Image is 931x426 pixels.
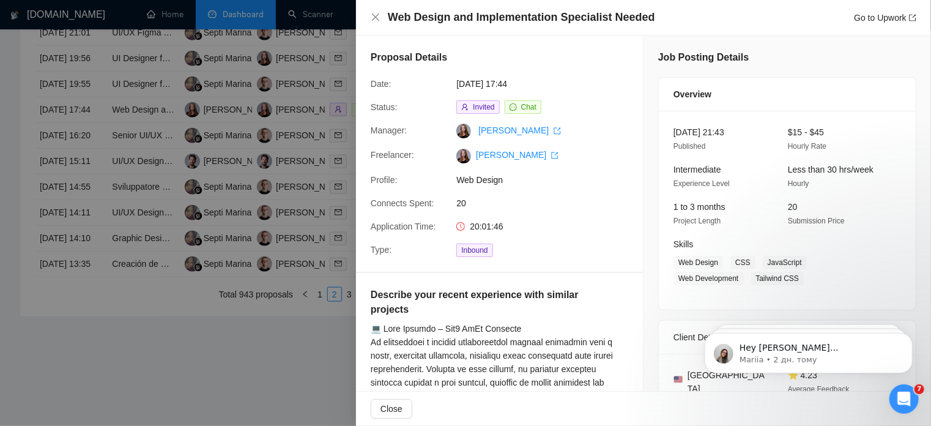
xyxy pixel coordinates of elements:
[673,272,744,285] span: Web Development
[371,222,436,231] span: Application Time:
[456,149,471,163] img: c1i1C4GbPzK8a6VQTaaFhHMDCqGgwIFFNuPMLd4kH8rZiF0HTDS5XhOfVQbhsoiF-V
[456,196,640,210] span: 20
[673,179,730,188] span: Experience Level
[730,256,755,269] span: CSS
[674,375,683,384] img: 🇺🇸
[371,288,590,317] h5: Describe your recent experience with similar projects
[478,125,561,135] a: [PERSON_NAME] export
[371,79,391,89] span: Date:
[554,127,561,135] span: export
[854,13,916,23] a: Go to Upworkexport
[371,50,447,65] h5: Proposal Details
[371,102,398,112] span: Status:
[673,88,711,101] span: Overview
[371,12,380,23] button: Close
[673,202,725,212] span: 1 to 3 months
[751,272,804,285] span: Tailwind CSS
[456,244,492,257] span: Inbound
[388,10,655,25] h4: Web Design and Implementation Specialist Needed
[371,399,412,419] button: Close
[788,165,874,174] span: Less than 30 hrs/week
[476,150,558,160] a: [PERSON_NAME] export
[371,125,407,135] span: Manager:
[914,384,924,394] span: 7
[510,103,517,111] span: message
[461,103,469,111] span: user-add
[380,402,402,416] span: Close
[788,217,845,225] span: Submission Price
[521,103,536,111] span: Chat
[456,173,640,187] span: Web Design
[673,321,901,354] div: Client Details
[551,152,558,159] span: export
[763,256,807,269] span: JavaScript
[371,245,391,255] span: Type:
[371,198,434,208] span: Connects Spent:
[470,222,503,231] span: 20:01:46
[673,256,723,269] span: Web Design
[473,103,494,111] span: Invited
[673,127,724,137] span: [DATE] 21:43
[371,12,380,22] span: close
[788,142,826,151] span: Hourly Rate
[909,14,916,21] span: export
[673,239,694,249] span: Skills
[673,217,721,225] span: Project Length
[456,222,465,231] span: clock-circle
[686,307,931,393] iframe: Intercom notifications повідомлення
[371,150,414,160] span: Freelancer:
[788,202,798,212] span: 20
[673,142,706,151] span: Published
[658,50,749,65] h5: Job Posting Details
[456,77,640,91] span: [DATE] 17:44
[788,127,824,137] span: $15 - $45
[889,384,919,414] iframe: Intercom live chat
[371,175,398,185] span: Profile:
[673,165,721,174] span: Intermediate
[788,179,809,188] span: Hourly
